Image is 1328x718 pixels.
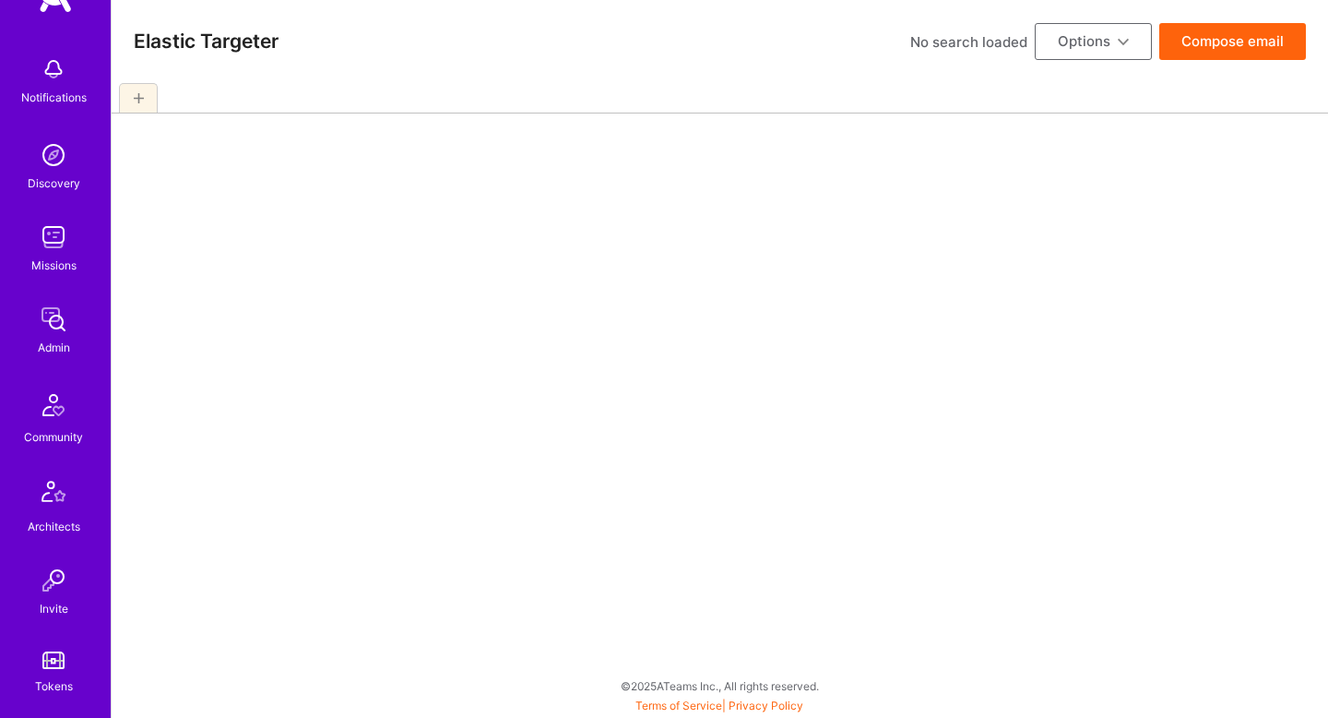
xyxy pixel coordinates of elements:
div: Invite [40,599,68,618]
div: Missions [31,256,77,275]
i: icon ArrowDownBlack [1118,37,1129,48]
i: icon Plus [134,93,144,103]
div: No search loaded [910,32,1027,52]
img: teamwork [35,219,72,256]
div: Discovery [28,174,80,193]
img: Architects [31,473,76,517]
a: Terms of Service [635,699,722,712]
img: tokens [42,652,65,669]
span: | [635,699,803,712]
button: Options [1035,23,1152,60]
div: © 2025 ATeams Inc., All rights reserved. [111,663,1328,709]
img: Community [31,383,76,427]
div: Tokens [35,676,73,696]
div: Community [24,427,83,447]
div: Architects [28,517,80,536]
img: admin teamwork [35,301,72,338]
h3: Elastic Targeter [134,30,279,53]
img: bell [35,51,72,88]
img: Invite [35,562,72,599]
div: Notifications [21,88,87,107]
button: Compose email [1159,23,1306,60]
div: Admin [38,338,70,357]
img: discovery [35,137,72,174]
a: Privacy Policy [729,699,803,712]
